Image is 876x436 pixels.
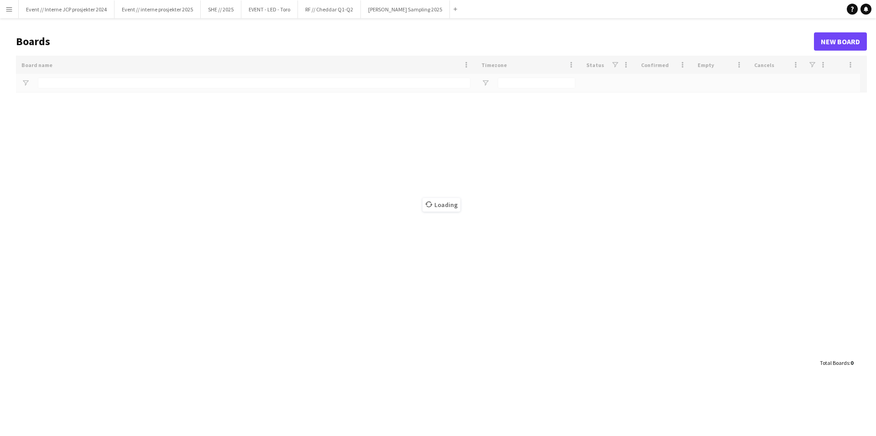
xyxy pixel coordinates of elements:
a: New Board [814,32,867,51]
button: Event // Interne JCP prosjekter 2024 [19,0,115,18]
button: [PERSON_NAME] Sampling 2025 [361,0,450,18]
span: Total Boards [820,359,849,366]
button: EVENT - LED - Toro [241,0,298,18]
button: RF // Cheddar Q1-Q2 [298,0,361,18]
div: : [820,354,853,372]
button: Event // interne prosjekter 2025 [115,0,201,18]
span: 0 [850,359,853,366]
button: SHE // 2025 [201,0,241,18]
span: Loading [422,198,460,212]
h1: Boards [16,35,814,48]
